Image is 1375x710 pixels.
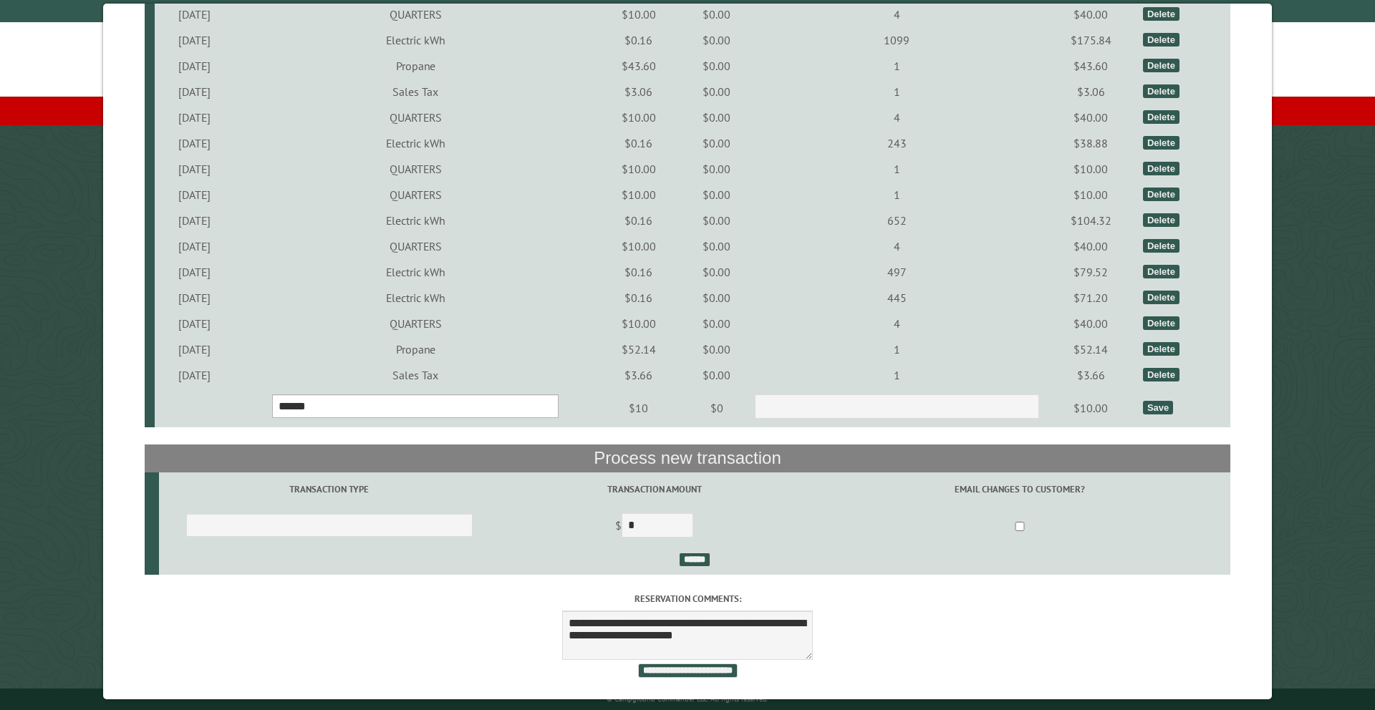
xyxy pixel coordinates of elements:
[596,79,681,104] td: $3.06
[596,388,681,428] td: $10
[681,79,752,104] td: $0.00
[1143,162,1179,175] div: Delete
[1041,285,1141,311] td: $71.20
[155,182,235,208] td: [DATE]
[1041,104,1141,130] td: $40.00
[752,336,1041,362] td: 1
[752,79,1041,104] td: 1
[596,285,681,311] td: $0.16
[607,694,768,704] small: © Campground Commander LLC. All rights reserved.
[1041,336,1141,362] td: $52.14
[681,285,752,311] td: $0.00
[235,208,596,233] td: Electric kWh
[596,104,681,130] td: $10.00
[1041,79,1141,104] td: $3.06
[681,259,752,285] td: $0.00
[1041,233,1141,259] td: $40.00
[235,79,596,104] td: Sales Tax
[1041,27,1141,53] td: $175.84
[811,482,1228,496] label: Email changes to customer?
[681,388,752,428] td: $0
[155,233,235,259] td: [DATE]
[596,336,681,362] td: $52.14
[1143,59,1179,72] div: Delete
[752,130,1041,156] td: 243
[502,482,807,496] label: Transaction Amount
[596,53,681,79] td: $43.60
[681,182,752,208] td: $0.00
[752,362,1041,388] td: 1
[596,156,681,182] td: $10.00
[155,156,235,182] td: [DATE]
[752,208,1041,233] td: 652
[596,311,681,336] td: $10.00
[1143,239,1179,253] div: Delete
[596,362,681,388] td: $3.66
[681,233,752,259] td: $0.00
[681,311,752,336] td: $0.00
[752,285,1041,311] td: 445
[752,104,1041,130] td: 4
[1143,342,1179,356] div: Delete
[681,27,752,53] td: $0.00
[1041,259,1141,285] td: $79.52
[1041,130,1141,156] td: $38.88
[235,27,596,53] td: Electric kWh
[235,104,596,130] td: QUARTERS
[1041,53,1141,79] td: $43.60
[752,156,1041,182] td: 1
[752,1,1041,27] td: 4
[596,208,681,233] td: $0.16
[1041,182,1141,208] td: $10.00
[1041,388,1141,428] td: $10.00
[1143,368,1179,381] div: Delete
[235,362,596,388] td: Sales Tax
[681,362,752,388] td: $0.00
[155,130,235,156] td: [DATE]
[155,79,235,104] td: [DATE]
[155,259,235,285] td: [DATE]
[681,130,752,156] td: $0.00
[155,208,235,233] td: [DATE]
[1041,311,1141,336] td: $40.00
[235,311,596,336] td: QUARTERS
[681,1,752,27] td: $0.00
[155,311,235,336] td: [DATE]
[596,182,681,208] td: $10.00
[235,182,596,208] td: QUARTERS
[1143,33,1179,47] div: Delete
[155,285,235,311] td: [DATE]
[1143,7,1179,21] div: Delete
[681,208,752,233] td: $0.00
[596,259,681,285] td: $0.16
[155,53,235,79] td: [DATE]
[1041,208,1141,233] td: $104.32
[752,27,1041,53] td: 1099
[681,336,752,362] td: $0.00
[161,482,498,496] label: Transaction Type
[155,104,235,130] td: [DATE]
[235,336,596,362] td: Propane
[1143,316,1179,330] div: Delete
[681,156,752,182] td: $0.00
[235,130,596,156] td: Electric kWh
[1143,401,1173,414] div: Save
[752,259,1041,285] td: 497
[752,311,1041,336] td: 4
[681,53,752,79] td: $0.00
[155,27,235,53] td: [DATE]
[1143,84,1179,98] div: Delete
[235,259,596,285] td: Electric kWh
[145,592,1231,606] label: Reservation comments:
[1143,136,1179,150] div: Delete
[1143,213,1179,227] div: Delete
[752,233,1041,259] td: 4
[596,27,681,53] td: $0.16
[752,53,1041,79] td: 1
[1143,265,1179,278] div: Delete
[155,362,235,388] td: [DATE]
[235,53,596,79] td: Propane
[235,156,596,182] td: QUARTERS
[1143,110,1179,124] div: Delete
[681,104,752,130] td: $0.00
